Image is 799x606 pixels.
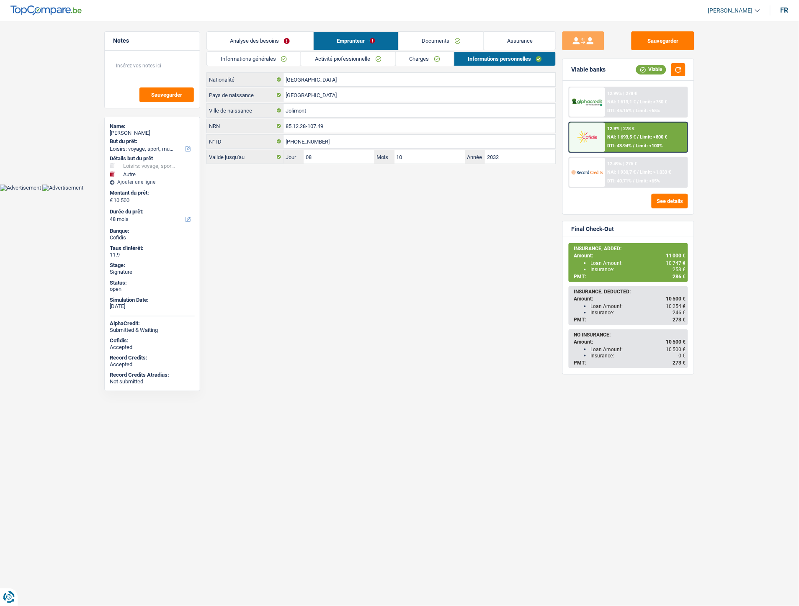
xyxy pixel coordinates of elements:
div: Name: [110,123,195,130]
span: € [110,197,113,204]
a: Activité professionnelle [301,52,395,66]
a: Emprunteur [314,32,399,50]
div: Loan Amount: [590,347,686,352]
div: Signature [110,269,195,275]
div: Banque: [110,228,195,234]
span: [PERSON_NAME] [708,7,753,14]
input: AAAA [485,150,556,164]
div: 11.9 [110,252,195,258]
span: Limit: <65% [636,178,660,184]
label: Année [465,150,485,164]
span: / [633,108,635,113]
div: [DATE] [110,303,195,310]
div: Insurance: [590,353,686,359]
span: / [637,99,639,105]
label: Ville de naissance [207,104,284,117]
span: Limit: >750 € [640,99,668,105]
a: Assurance [484,32,556,50]
div: Ajouter une ligne [110,179,195,185]
div: Status: [110,280,195,286]
div: Détails but du prêt [110,155,195,162]
input: MM [394,150,465,164]
span: 253 € [673,267,686,272]
span: / [633,143,635,149]
div: Record Credits Atradius: [110,372,195,378]
span: DTI: 40.71% [608,178,632,184]
a: Informations générales [207,52,301,66]
a: Analyse des besoins [207,32,313,50]
input: Belgique [284,73,556,86]
a: [PERSON_NAME] [701,4,760,18]
div: Insurance: [590,310,686,316]
div: Cofidis [110,234,195,241]
input: JJ [304,150,374,164]
div: AlphaCredit: [110,320,195,327]
div: Amount: [574,339,686,345]
div: PMT: [574,274,686,280]
div: open [110,286,195,293]
label: Durée du prêt: [110,208,193,215]
span: DTI: 43.94% [608,143,632,149]
span: / [633,178,635,184]
img: AlphaCredit [572,98,603,107]
input: 590-1234567-89 [284,135,556,148]
div: Amount: [574,296,686,302]
button: Sauvegarder [631,31,694,50]
div: Accepted [110,361,195,368]
span: NAI: 1 613,1 € [608,99,636,105]
div: Final Check-Out [571,226,614,233]
img: TopCompare Logo [10,5,82,15]
span: Limit: <100% [636,143,663,149]
input: Belgique [284,88,556,102]
div: 12.49% | 276 € [608,161,637,167]
label: Nationalité [207,73,284,86]
div: Stage: [110,262,195,269]
span: 10 747 € [666,260,686,266]
span: 273 € [673,360,686,366]
div: INSURANCE, DEDUCTED: [574,289,686,295]
div: Insurance: [590,267,686,272]
div: Accepted [110,344,195,351]
div: Taux d'intérêt: [110,245,195,252]
div: PMT: [574,360,686,366]
div: PMT: [574,317,686,323]
label: Pays de naissance [207,88,284,102]
label: N° ID [207,135,284,148]
img: Advertisement [42,185,83,191]
label: Valide jusqu'au [207,150,284,164]
div: Not submitted [110,378,195,385]
div: [PERSON_NAME] [110,130,195,136]
img: Cofidis [572,129,603,145]
span: 10 500 € [666,347,686,352]
img: Record Credits [572,164,603,180]
div: fr [781,6,789,14]
a: Charges [396,52,454,66]
span: 0 € [678,353,686,359]
div: Viable [636,65,666,74]
label: Montant du prêt: [110,190,193,196]
span: NAI: 1 930,7 € [608,169,636,175]
span: 10 500 € [666,296,686,302]
span: 273 € [673,317,686,323]
span: 10 500 € [666,339,686,345]
span: Limit: <65% [636,108,660,113]
h5: Notes [113,37,191,44]
button: Sauvegarder [139,87,194,102]
div: Simulation Date: [110,297,195,303]
span: DTI: 45.15% [608,108,632,113]
span: NAI: 1 693,5 € [608,134,636,140]
span: 286 € [673,274,686,280]
label: NRN [207,119,284,133]
div: Record Credits: [110,354,195,361]
div: Loan Amount: [590,303,686,309]
div: Viable banks [571,66,606,73]
div: 12.9% | 278 € [608,126,635,131]
span: 246 € [673,310,686,316]
button: See details [652,194,688,208]
span: / [637,134,639,140]
label: Jour [284,150,304,164]
div: Loan Amount: [590,260,686,266]
div: Submitted & Waiting [110,327,195,334]
span: Limit: >1.033 € [640,169,671,175]
div: INSURANCE, ADDED: [574,246,686,252]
